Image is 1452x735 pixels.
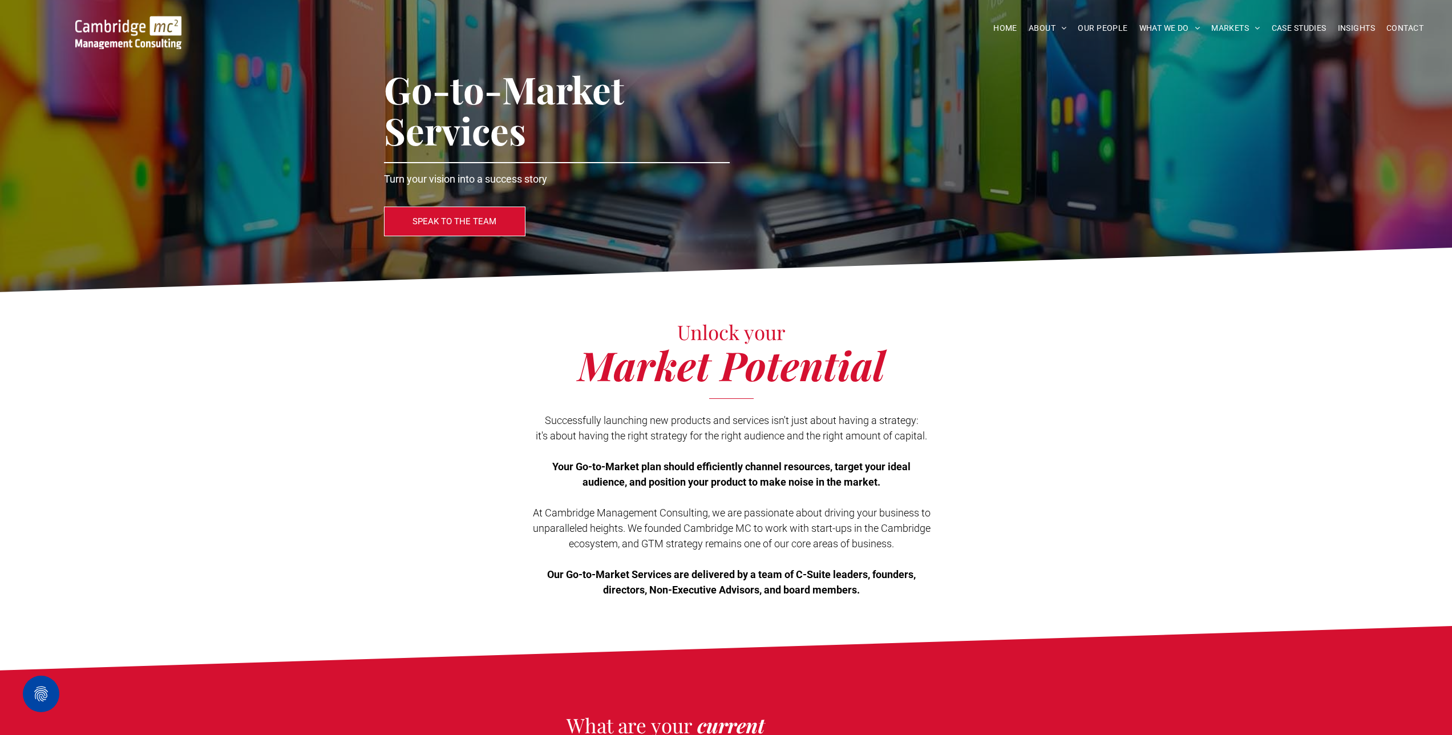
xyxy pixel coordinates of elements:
[75,18,181,30] a: Your Business Transformed | Cambridge Management Consulting
[412,207,496,236] span: SPEAK TO THE TEAM
[75,16,181,49] img: Go to Homepage
[677,318,786,345] span: Unlock your
[536,414,927,442] span: Successfully launching new products and services isn't just about having a strategy: it's about h...
[988,19,1023,37] a: HOME
[1381,19,1429,37] a: CONTACT
[578,338,885,391] span: Market Potential
[1023,19,1073,37] a: ABOUT
[384,173,547,185] span: Turn your vision into a success story
[384,207,525,236] a: SPEAK TO THE TEAM
[1134,19,1206,37] a: WHAT WE DO
[1206,19,1265,37] a: MARKETS
[552,461,911,488] span: Your Go-to-Market plan should efficiently channel resources, target your ideal audience, and posi...
[547,568,916,596] span: Our Go-to-Market Services are delivered by a team of C-Suite leaders, founders, directors, Non-Ex...
[533,507,931,550] span: At Cambridge Management Consulting, we are passionate about driving your business to unparalleled...
[1266,19,1332,37] a: CASE STUDIES
[1072,19,1133,37] a: OUR PEOPLE
[384,64,624,155] span: Go-to-Market Services
[1332,19,1381,37] a: INSIGHTS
